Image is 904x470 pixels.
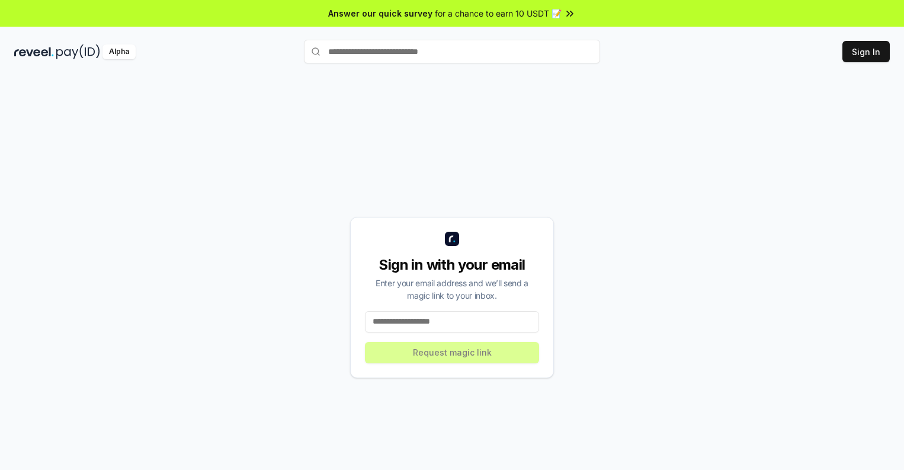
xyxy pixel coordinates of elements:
[445,232,459,246] img: logo_small
[56,44,100,59] img: pay_id
[328,7,432,20] span: Answer our quick survey
[365,255,539,274] div: Sign in with your email
[365,277,539,302] div: Enter your email address and we’ll send a magic link to your inbox.
[842,41,890,62] button: Sign In
[435,7,562,20] span: for a chance to earn 10 USDT 📝
[102,44,136,59] div: Alpha
[14,44,54,59] img: reveel_dark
